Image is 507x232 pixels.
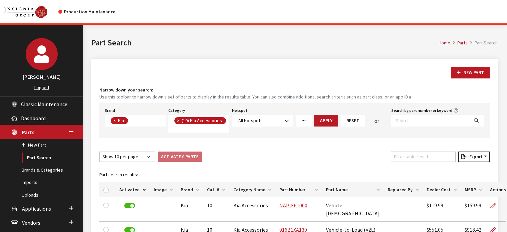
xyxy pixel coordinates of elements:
img: Catalog Maintenance [4,6,47,18]
span: Vendors [22,219,40,226]
div: Production Maintenance [58,8,115,15]
li: Part Search [468,39,498,46]
span: × [113,118,116,124]
label: Brand [105,107,115,113]
th: Brand: activate to sort column ascending [177,182,203,197]
span: Select a Category [168,115,229,133]
th: MSRP: activate to sort column ascending [461,182,486,197]
span: Classic Maintenance [21,101,67,107]
span: × [177,118,179,124]
td: $119.99 [423,197,461,222]
div: or [365,117,389,125]
button: New Part [451,67,490,78]
td: 10 [203,197,229,222]
button: Search [468,115,484,127]
span: All Hotspots [238,118,263,124]
th: Part Number: activate to sort column ascending [275,182,322,197]
h1: Part Search [91,37,439,49]
button: Reset [341,115,365,127]
li: Parts [450,39,468,46]
span: Select a Brand [105,115,166,127]
li: Kia [111,117,128,124]
textarea: Search [130,118,133,124]
a: Log out [34,84,49,90]
span: (10) Kia Accessories [181,118,224,124]
a: Insignia Group logo [4,5,58,18]
span: Dashboard [21,115,46,122]
input: Search [391,115,469,127]
input: Filter table results [391,152,456,162]
td: Kia Accessories [229,197,275,222]
td: Vehicle [DEMOGRAPHIC_DATA] [322,197,384,222]
a: Home [439,40,450,46]
td: Kia [177,197,203,222]
span: All Hotspots [232,115,293,127]
h4: Narrow down your search: [99,86,490,93]
th: Category Name: activate to sort column ascending [229,182,275,197]
button: Export [458,152,490,162]
a: Edit Part [490,197,501,214]
span: All Hotspots [236,117,289,124]
label: Search by part number or keyword [391,107,452,113]
button: Remove item [111,117,117,124]
li: (10) Kia Accessories [174,117,226,124]
label: Deactivate Part [124,203,135,208]
a: NAPIE61000 [279,202,307,209]
th: Part Name: activate to sort column ascending [322,182,384,197]
img: Kirsten Dart [26,38,58,70]
button: Remove item [174,117,181,124]
th: Dealer Cost: activate to sort column ascending [423,182,461,197]
span: Kia [117,118,126,124]
label: Hotspot [232,107,248,113]
span: Applications [22,205,51,212]
h3: [PERSON_NAME] [7,73,77,81]
th: Activated: activate to sort column descending [115,182,150,197]
a: More Filters [296,115,312,127]
th: Cat. #: activate to sort column ascending [203,182,229,197]
textarea: Search [174,127,178,133]
th: Replaced By: activate to sort column ascending [384,182,423,197]
small: Use this toolbar to narrow down a set of parts to display in the results table. You can also comb... [99,93,490,100]
span: Parts [22,129,34,136]
span: Export [467,154,483,160]
button: Apply [314,115,338,127]
label: Category [168,107,185,113]
td: $159.99 [461,197,486,222]
th: Image: activate to sort column ascending [150,182,177,197]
